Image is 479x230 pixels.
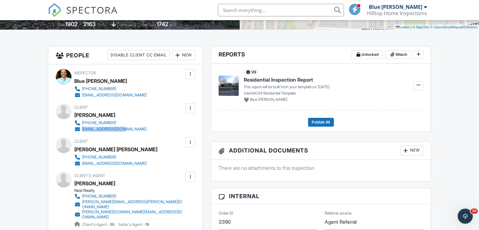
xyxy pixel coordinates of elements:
[82,210,184,220] div: [PERSON_NAME][DOMAIN_NAME][EMAIL_ADDRESS][DOMAIN_NAME]
[74,199,184,210] a: [PERSON_NAME][EMAIL_ADDRESS][PERSON_NAME][DOMAIN_NAME]
[396,25,410,29] a: Leaflet
[411,25,412,29] span: |
[74,92,147,98] a: [EMAIL_ADDRESS][DOMAIN_NAME]
[74,139,88,144] span: Client
[211,188,431,204] h3: Internal
[57,22,64,27] span: Built
[369,4,422,10] div: Blue [PERSON_NAME]
[145,222,149,227] strong: 19
[65,21,77,27] div: 1902
[74,145,157,154] div: [PERSON_NAME] [PERSON_NAME]
[118,222,149,227] span: Seller's Agent -
[82,127,147,132] div: [EMAIL_ADDRESS][DOMAIN_NAME]
[74,110,115,120] div: [PERSON_NAME]
[74,86,147,92] a: [PHONE_NUMBER]
[325,210,351,216] label: Referral source
[48,9,118,22] a: SPECTORA
[458,209,473,224] iframe: Intercom live chat
[82,161,147,166] div: [EMAIL_ADDRESS][DOMAIN_NAME]
[74,76,127,86] div: Blue [PERSON_NAME]
[74,188,189,193] div: Nest Realty
[74,120,147,126] a: [PHONE_NUMBER]
[82,222,116,227] span: Client's Agent -
[82,194,116,199] div: [PHONE_NUMBER]
[97,22,105,27] span: sq. ft.
[142,22,156,27] span: Lot Size
[82,86,116,91] div: [PHONE_NUMBER]
[82,155,116,160] div: [PHONE_NUMBER]
[82,93,147,98] div: [EMAIL_ADDRESS][DOMAIN_NAME]
[218,4,344,16] input: Search everything...
[74,160,152,167] a: [EMAIL_ADDRESS][DOMAIN_NAME]
[74,193,184,199] a: [PHONE_NUMBER]
[74,105,88,110] span: Client
[413,25,430,29] a: © MapTiler
[74,126,147,132] a: [EMAIL_ADDRESS][DOMAIN_NAME]
[431,25,477,29] a: © OpenStreetMap contributors
[108,50,170,60] div: Disable Client CC Email
[48,3,62,17] img: The Best Home Inspection Software - Spectora
[367,10,427,16] div: Hilltop Home Inspections
[470,209,478,214] span: 10
[219,210,233,216] label: Order ID
[219,164,423,171] p: There are no attachments to this inspection.
[110,222,115,227] strong: 36
[74,210,184,220] a: [PERSON_NAME][DOMAIN_NAME][EMAIL_ADDRESS][DOMAIN_NAME]
[169,22,177,27] span: sq.ft.
[172,50,195,60] div: New
[211,142,431,160] h3: Additional Documents
[157,21,168,27] div: 1742
[74,71,96,75] span: Inspector
[74,179,115,188] a: [PERSON_NAME]
[74,154,152,160] a: [PHONE_NUMBER]
[82,120,116,125] div: [PHONE_NUMBER]
[117,22,136,27] span: crawlspace
[83,21,96,27] div: 2163
[74,173,105,178] span: Client's Agent
[82,199,184,210] div: [PERSON_NAME][EMAIL_ADDRESS][PERSON_NAME][DOMAIN_NAME]
[66,3,118,16] span: SPECTORA
[400,146,423,156] div: New
[48,46,203,64] h3: People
